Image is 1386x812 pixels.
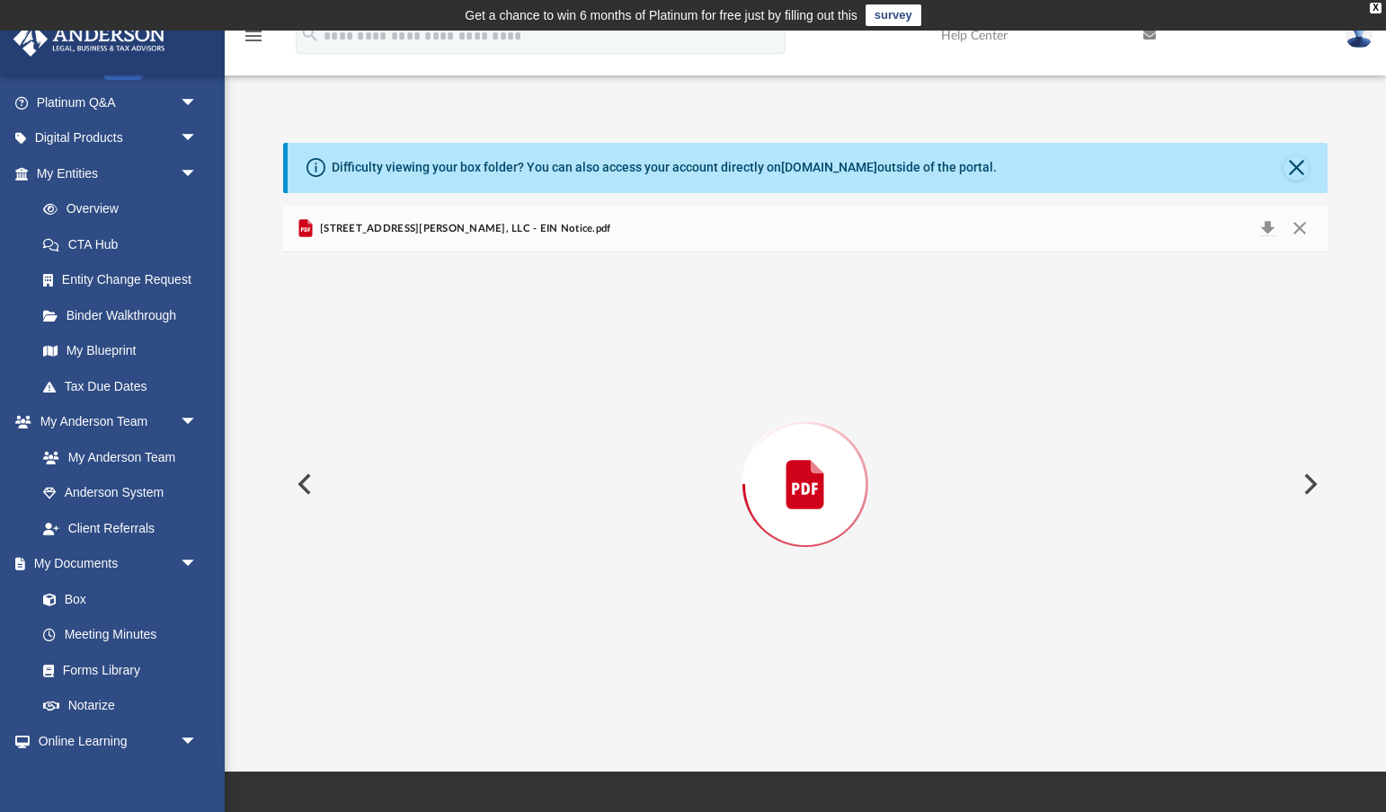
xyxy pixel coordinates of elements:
[316,221,611,237] span: [STREET_ADDRESS][PERSON_NAME], LLC - EIN Notice.pdf
[465,4,857,26] div: Get a chance to win 6 months of Platinum for free just by filling out this
[300,24,320,44] i: search
[25,475,216,511] a: Anderson System
[1370,3,1382,13] div: close
[180,723,216,760] span: arrow_drop_down
[25,226,225,262] a: CTA Hub
[25,333,216,369] a: My Blueprint
[283,206,1328,717] div: Preview
[25,510,216,546] a: Client Referrals
[25,581,207,617] a: Box
[1289,459,1328,509] button: Next File
[243,25,264,47] i: menu
[25,439,207,475] a: My Anderson Team
[1346,22,1373,49] img: User Pic
[1252,216,1284,242] button: Download
[180,546,216,583] span: arrow_drop_down
[13,155,225,191] a: My Entitiesarrow_drop_down
[13,84,225,120] a: Platinum Q&Aarrow_drop_down
[25,262,225,298] a: Entity Change Request
[25,297,225,333] a: Binder Walkthrough
[13,546,216,582] a: My Documentsarrow_drop_down
[180,404,216,441] span: arrow_drop_down
[1284,155,1309,181] button: Close
[180,155,216,192] span: arrow_drop_down
[1284,216,1316,242] button: Close
[25,191,225,227] a: Overview
[25,652,207,688] a: Forms Library
[25,688,216,724] a: Notarize
[25,368,225,404] a: Tax Due Dates
[243,34,264,47] a: menu
[13,723,216,759] a: Online Learningarrow_drop_down
[8,22,171,57] img: Anderson Advisors Platinum Portal
[781,160,877,174] a: [DOMAIN_NAME]
[180,120,216,157] span: arrow_drop_down
[13,120,225,156] a: Digital Productsarrow_drop_down
[866,4,921,26] a: survey
[13,404,216,440] a: My Anderson Teamarrow_drop_down
[180,84,216,121] span: arrow_drop_down
[25,617,216,653] a: Meeting Minutes
[332,158,997,177] div: Difficulty viewing your box folder? You can also access your account directly on outside of the p...
[283,459,323,509] button: Previous File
